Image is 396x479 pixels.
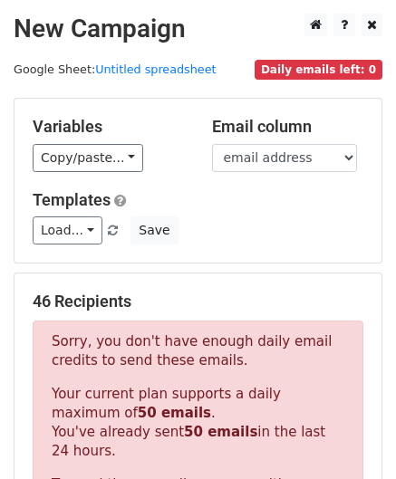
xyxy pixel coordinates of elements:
h5: Email column [212,117,364,137]
p: Sorry, you don't have enough daily email credits to send these emails. [52,332,344,370]
a: Copy/paste... [33,144,143,172]
strong: 50 emails [138,405,211,421]
a: Load... [33,216,102,244]
button: Save [130,216,178,244]
a: Templates [33,190,111,209]
a: Untitled spreadsheet [95,62,216,76]
h5: Variables [33,117,185,137]
p: Your current plan supports a daily maximum of . You've already sent in the last 24 hours. [52,385,344,461]
a: Daily emails left: 0 [255,62,382,76]
strong: 50 emails [184,424,257,440]
h5: 46 Recipients [33,292,363,311]
h2: New Campaign [14,14,382,44]
small: Google Sheet: [14,62,217,76]
span: Daily emails left: 0 [255,60,382,80]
